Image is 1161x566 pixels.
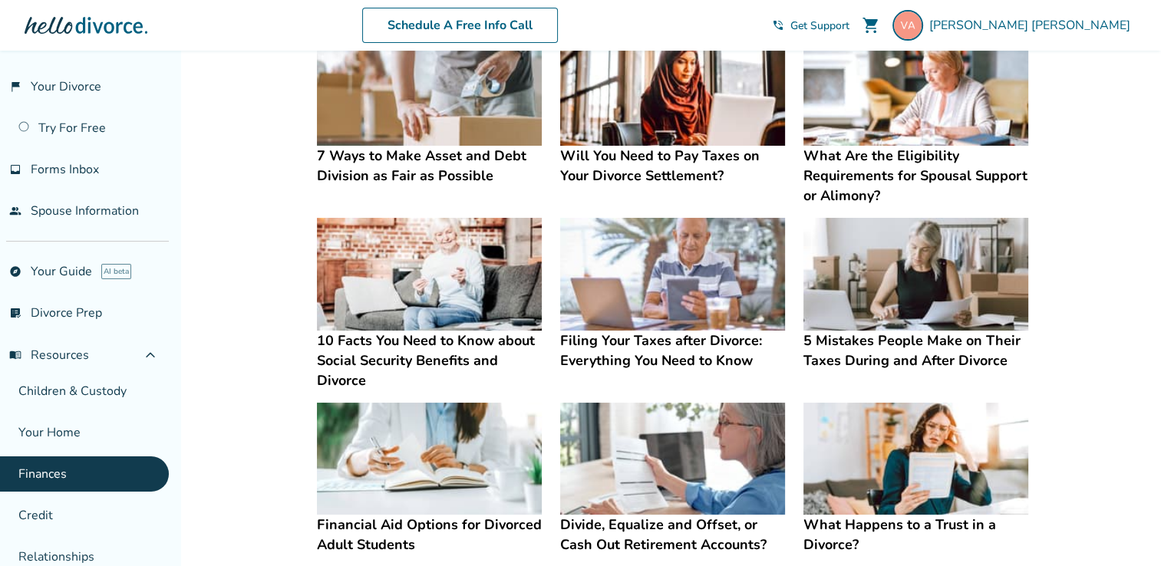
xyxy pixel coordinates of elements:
a: 7 Ways to Make Asset and Debt Division as Fair as Possible7 Ways to Make Asset and Debt Division ... [317,33,542,186]
img: 10 Facts You Need to Know about Social Security Benefits and Divorce [317,218,542,331]
h4: 5 Mistakes People Make on Their Taxes During and After Divorce [803,331,1028,370]
h4: Filing Your Taxes after Divorce: Everything You Need to Know [560,331,785,370]
a: What Happens to a Trust in a Divorce?What Happens to a Trust in a Divorce? [803,403,1028,555]
span: shopping_cart [862,16,880,35]
span: flag_2 [9,81,21,93]
img: 5 Mistakes People Make on Their Taxes During and After Divorce [803,218,1028,331]
img: Financial Aid Options for Divorced Adult Students [317,403,542,515]
h4: 10 Facts You Need to Know about Social Security Benefits and Divorce [317,331,542,390]
img: callmevan@yahoo.com [892,10,923,41]
img: What Happens to a Trust in a Divorce? [803,403,1028,515]
a: Schedule A Free Info Call [362,8,558,43]
span: explore [9,265,21,278]
h4: Financial Aid Options for Divorced Adult Students [317,515,542,554]
span: people [9,205,21,217]
span: [PERSON_NAME] [PERSON_NAME] [929,17,1136,34]
img: What Are the Eligibility Requirements for Spousal Support or Alimony? [803,33,1028,146]
a: Divide, Equalize and Offset, or Cash Out Retirement Accounts?Divide, Equalize and Offset, or Cash... [560,403,785,555]
h4: What Are the Eligibility Requirements for Spousal Support or Alimony? [803,146,1028,206]
a: 5 Mistakes People Make on Their Taxes During and After Divorce5 Mistakes People Make on Their Tax... [803,218,1028,370]
a: 10 Facts You Need to Know about Social Security Benefits and Divorce10 Facts You Need to Know abo... [317,218,542,390]
span: inbox [9,163,21,176]
span: AI beta [101,264,131,279]
a: phone_in_talkGet Support [772,18,849,33]
img: Divide, Equalize and Offset, or Cash Out Retirement Accounts? [560,403,785,515]
h4: Divide, Equalize and Offset, or Cash Out Retirement Accounts? [560,515,785,554]
h4: Will You Need to Pay Taxes on Your Divorce Settlement? [560,146,785,186]
img: Will You Need to Pay Taxes on Your Divorce Settlement? [560,33,785,146]
span: phone_in_talk [772,19,784,31]
span: Forms Inbox [31,161,99,178]
a: What Are the Eligibility Requirements for Spousal Support or Alimony?What Are the Eligibility Req... [803,33,1028,206]
span: list_alt_check [9,307,21,319]
span: Resources [9,347,89,364]
span: Get Support [790,18,849,33]
a: Filing Your Taxes after Divorce: Everything You Need to KnowFiling Your Taxes after Divorce: Ever... [560,218,785,370]
img: Filing Your Taxes after Divorce: Everything You Need to Know [560,218,785,331]
span: menu_book [9,349,21,361]
span: expand_less [141,346,160,364]
iframe: Chat Widget [1084,492,1161,566]
a: Will You Need to Pay Taxes on Your Divorce Settlement?Will You Need to Pay Taxes on Your Divorce ... [560,33,785,186]
img: 7 Ways to Make Asset and Debt Division as Fair as Possible [317,33,542,146]
a: Financial Aid Options for Divorced Adult StudentsFinancial Aid Options for Divorced Adult Students [317,403,542,555]
h4: What Happens to a Trust in a Divorce? [803,515,1028,554]
h4: 7 Ways to Make Asset and Debt Division as Fair as Possible [317,146,542,186]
